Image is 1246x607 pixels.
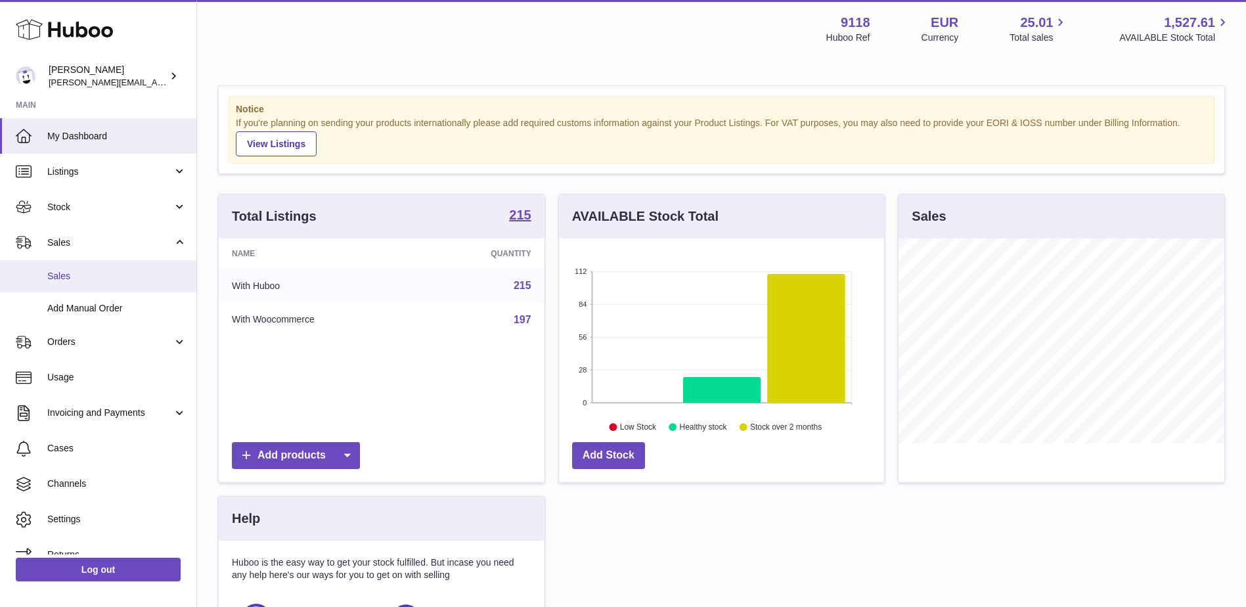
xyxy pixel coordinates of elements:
[16,558,181,581] a: Log out
[620,422,657,432] text: Low Stock
[509,208,531,224] a: 215
[679,422,727,432] text: Healthy stock
[1010,32,1068,44] span: Total sales
[219,238,421,269] th: Name
[47,478,187,490] span: Channels
[47,442,187,455] span: Cases
[47,336,173,348] span: Orders
[572,442,645,469] a: Add Stock
[572,208,719,225] h3: AVAILABLE Stock Total
[47,371,187,384] span: Usage
[47,166,173,178] span: Listings
[232,556,531,581] p: Huboo is the easy way to get your stock fulfilled. But incase you need any help here's our ways f...
[49,77,334,87] span: [PERSON_NAME][EMAIL_ADDRESS][PERSON_NAME][DOMAIN_NAME]
[750,422,822,432] text: Stock over 2 months
[421,238,545,269] th: Quantity
[236,103,1207,116] strong: Notice
[1164,14,1215,32] span: 1,527.61
[912,208,946,225] h3: Sales
[232,442,360,469] a: Add products
[47,270,187,282] span: Sales
[47,513,187,526] span: Settings
[47,302,187,315] span: Add Manual Order
[583,399,587,407] text: 0
[1119,14,1230,44] a: 1,527.61 AVAILABLE Stock Total
[47,130,187,143] span: My Dashboard
[219,303,421,337] td: With Woocommerce
[579,366,587,374] text: 28
[1119,32,1230,44] span: AVAILABLE Stock Total
[47,201,173,214] span: Stock
[47,407,173,419] span: Invoicing and Payments
[922,32,959,44] div: Currency
[219,269,421,303] td: With Huboo
[826,32,870,44] div: Huboo Ref
[47,549,187,561] span: Returns
[1020,14,1053,32] span: 25.01
[509,208,531,221] strong: 215
[232,208,317,225] h3: Total Listings
[16,66,35,86] img: freddie.sawkins@czechandspeake.com
[1010,14,1068,44] a: 25.01 Total sales
[236,117,1207,156] div: If you're planning on sending your products internationally please add required customs informati...
[47,236,173,249] span: Sales
[236,131,317,156] a: View Listings
[514,280,531,291] a: 215
[232,510,260,528] h3: Help
[579,300,587,308] text: 84
[514,314,531,325] a: 197
[841,14,870,32] strong: 9118
[579,333,587,341] text: 56
[49,64,167,89] div: [PERSON_NAME]
[931,14,958,32] strong: EUR
[575,267,587,275] text: 112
